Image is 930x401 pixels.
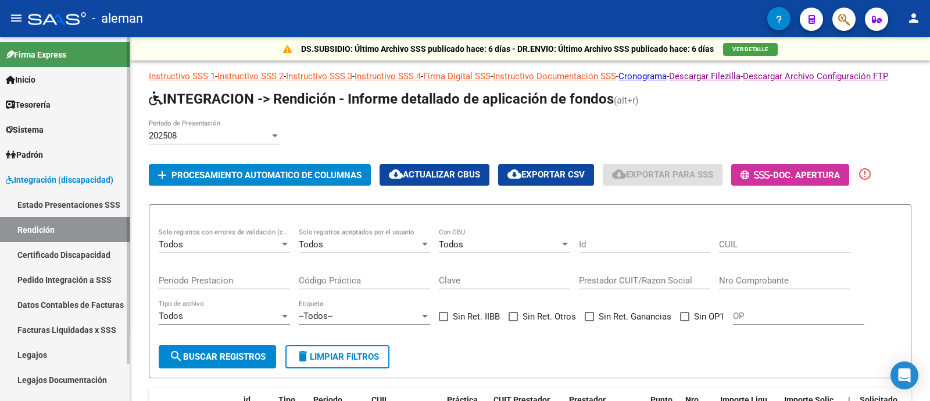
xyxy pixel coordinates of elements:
[694,310,724,324] span: Sin OP1
[731,164,849,186] button: -Doc. Apertura
[890,361,918,389] div: Open Intercom Messenger
[6,48,66,61] span: Firma Express
[741,170,773,180] span: -
[155,168,169,182] mat-icon: add
[507,169,585,180] span: Exportar CSV
[6,173,113,186] span: Integración (discapacidad)
[669,71,741,81] a: Descargar Filezilla
[907,11,921,25] mat-icon: person
[723,43,778,56] button: VER DETALLE
[149,164,371,186] button: Procesamiento automatico de columnas
[159,239,183,250] span: Todos
[9,11,23,25] mat-icon: menu
[159,311,183,321] span: Todos
[599,310,671,324] span: Sin Ret. Ganancias
[773,170,840,180] span: Doc. Apertura
[171,170,362,180] span: Procesamiento automatico de columnas
[299,239,323,250] span: Todos
[286,71,352,81] a: Instructivo SSS 3
[301,42,714,55] p: DS.SUBSIDIO: Último Archivo SSS publicado hace: 6 días - DR.ENVIO: Último Archivo SSS publicado h...
[732,46,768,52] span: VER DETALLE
[6,73,35,86] span: Inicio
[217,71,284,81] a: Instructivo SSS 2
[612,167,626,181] mat-icon: cloud_download
[389,167,403,181] mat-icon: cloud_download
[149,130,177,141] span: 202508
[149,70,911,83] p: - - - - - - - -
[6,123,44,136] span: Sistema
[149,71,215,81] a: Instructivo SSS 1
[743,71,888,81] a: Descargar Archivo Configuración FTP
[296,352,379,362] span: Limpiar filtros
[858,167,872,181] mat-icon: error_outline
[159,345,276,368] button: Buscar registros
[507,167,521,181] mat-icon: cloud_download
[6,148,43,161] span: Padrón
[453,310,500,324] span: Sin Ret. IIBB
[523,310,576,324] span: Sin Ret. Otros
[439,239,463,250] span: Todos
[423,71,491,81] a: Firma Digital SSS
[614,95,639,106] span: (alt+r)
[380,164,489,186] button: Actualizar CBUs
[169,349,183,363] mat-icon: search
[296,349,310,363] mat-icon: delete
[498,164,594,186] button: Exportar CSV
[612,169,713,180] span: Exportar para SSS
[285,345,389,368] button: Limpiar filtros
[603,164,722,186] button: Exportar para SSS
[618,71,667,81] a: Cronograma
[149,91,614,107] span: INTEGRACION -> Rendición - Informe detallado de aplicación de fondos
[493,71,616,81] a: Instructivo Documentación SSS
[169,352,266,362] span: Buscar registros
[299,311,332,321] span: --Todos--
[355,71,421,81] a: Instructivo SSS 4
[6,98,51,111] span: Tesorería
[92,6,143,31] span: - aleman
[389,169,480,180] span: Actualizar CBUs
